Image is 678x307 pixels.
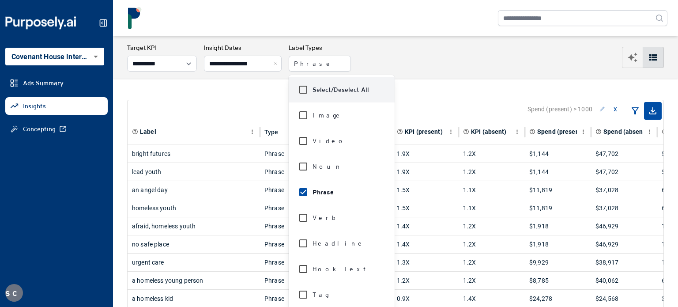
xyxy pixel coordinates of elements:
[132,217,256,235] div: afraid, homeless youth
[5,48,104,65] div: Covenant House International
[127,43,197,52] h3: Target KPI
[264,254,322,271] div: Phrase
[5,74,108,92] a: Ads Summary
[132,181,256,199] div: an angel day
[529,199,587,217] div: $11,819
[595,235,653,253] div: $46,929
[132,272,256,289] div: a homeless young person
[23,79,64,87] span: Ads Summary
[204,43,282,52] h3: Insight Dates
[537,127,584,136] span: Spend (present)
[595,129,602,135] svg: Total spend on all ads where label is absent
[264,145,322,163] div: Phrase
[529,217,587,235] div: $1,918
[23,125,56,133] span: Concepting
[264,181,322,199] div: Phrase
[264,129,279,136] div: Type
[397,129,403,135] svg: Aggregate KPI value of all ads where label is present
[463,235,520,253] div: 1.2X
[397,199,454,217] div: 1.5X
[529,129,535,135] svg: Total spend on all ads where label is present
[247,126,258,137] button: Label column menu
[463,272,520,289] div: 1.2X
[264,217,322,235] div: Phrase
[595,181,653,199] div: $37,028
[463,217,520,235] div: 1.2X
[644,126,655,137] button: Spend (absent) column menu
[529,235,587,253] div: $1,918
[463,163,520,181] div: 1.2X
[463,181,520,199] div: 1.1X
[397,217,454,235] div: 1.4X
[463,129,469,135] svg: Aggregate KPI value of all ads where label is absent
[132,235,256,253] div: no safe place
[289,43,351,52] h3: Label Types
[313,213,339,222] span: Verb
[397,163,454,181] div: 1.9X
[313,85,369,94] label: Select/Deselect All
[5,284,23,302] div: S C
[264,272,322,289] div: Phrase
[595,199,653,217] div: $37,028
[612,102,619,116] button: x
[595,163,653,181] div: $47,702
[527,105,592,114] span: Spend (present) > 1000
[445,126,456,137] button: KPI (present) column menu
[132,145,256,163] div: bright futures
[397,235,454,253] div: 1.4X
[132,163,256,181] div: lead youth
[313,265,370,273] span: Hook Text
[397,145,454,163] div: 1.9X
[595,217,653,235] div: $46,929
[132,254,256,271] div: urgent care
[23,102,46,110] span: Insights
[578,126,589,137] button: Spend (present) column menu
[132,129,138,135] svg: Element or component part of the ad
[313,239,365,248] span: Headline
[5,97,108,115] a: Insights
[5,284,23,302] button: SC
[529,181,587,199] div: $11,819
[124,7,146,29] img: logo
[313,290,328,299] span: Tag
[397,272,454,289] div: 1.2X
[471,127,507,136] span: KPI (absent)
[529,254,587,271] div: $9,929
[264,199,322,217] div: Phrase
[529,145,587,163] div: $1,144
[644,102,662,120] span: Export as CSV
[463,145,520,163] div: 1.2X
[140,127,156,136] span: Label
[595,254,653,271] div: $38,917
[512,126,523,137] button: KPI (absent) column menu
[5,120,108,138] a: Concepting
[662,129,668,135] svg: Total number of ads where label is present
[272,56,282,72] button: Close
[463,254,520,271] div: 1.2X
[595,272,653,289] div: $40,062
[132,199,256,217] div: homeless youth
[313,162,343,171] span: Noun
[264,163,322,181] div: Phrase
[313,188,334,197] span: Phrase
[397,181,454,199] div: 1.5X
[595,145,653,163] div: $47,702
[463,199,520,217] div: 1.1X
[313,111,343,120] span: Image
[264,235,322,253] div: Phrase
[405,127,443,136] span: KPI (present)
[529,163,587,181] div: $1,144
[313,136,346,145] span: Video
[397,254,454,271] div: 1.3X
[603,127,648,136] span: Spend (absent)
[289,56,351,72] button: Phrase
[529,272,587,289] div: $8,785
